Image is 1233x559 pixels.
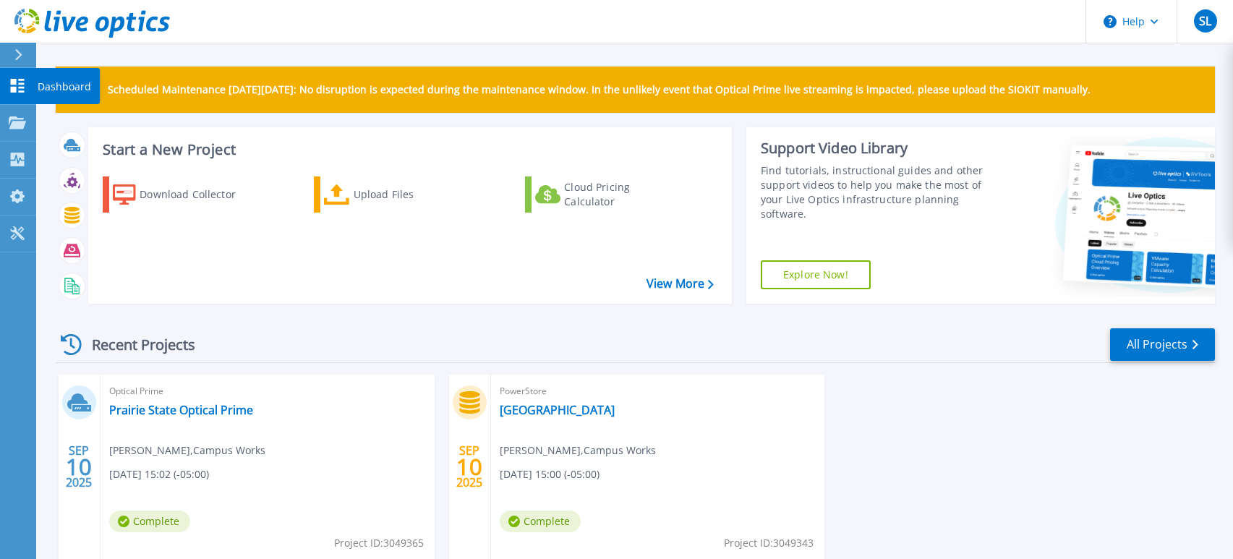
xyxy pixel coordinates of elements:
span: Project ID: 3049343 [724,535,814,551]
a: Upload Files [314,176,475,213]
span: PowerStore [500,383,816,399]
a: Prairie State Optical Prime [109,403,253,417]
span: [PERSON_NAME] , Campus Works [109,443,265,458]
p: Dashboard [38,68,91,106]
span: [DATE] 15:00 (-05:00) [500,466,600,482]
a: Explore Now! [761,260,871,289]
h3: Start a New Project [103,142,713,158]
span: Project ID: 3049365 [334,535,424,551]
div: Cloud Pricing Calculator [564,180,680,209]
a: Download Collector [103,176,264,213]
div: Find tutorials, instructional guides and other support videos to help you make the most of your L... [761,163,998,221]
div: Recent Projects [56,327,215,362]
div: SEP 2025 [456,440,483,493]
a: View More [647,277,714,291]
p: Scheduled Maintenance [DATE][DATE]: No disruption is expected during the maintenance window. In t... [108,84,1091,95]
span: Complete [500,511,581,532]
span: Complete [109,511,190,532]
span: 10 [66,461,92,473]
a: All Projects [1110,328,1215,361]
span: SL [1199,15,1211,27]
span: 10 [456,461,482,473]
div: Download Collector [140,180,255,209]
div: SEP 2025 [65,440,93,493]
a: [GEOGRAPHIC_DATA] [500,403,615,417]
span: [DATE] 15:02 (-05:00) [109,466,209,482]
span: Optical Prime [109,383,426,399]
div: Support Video Library [761,139,998,158]
div: Upload Files [354,180,469,209]
span: [PERSON_NAME] , Campus Works [500,443,656,458]
a: Cloud Pricing Calculator [525,176,686,213]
